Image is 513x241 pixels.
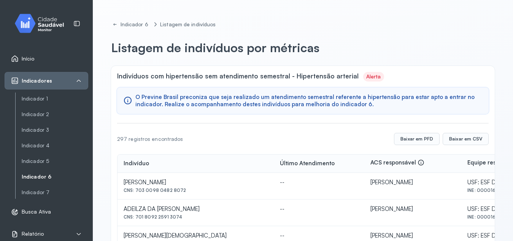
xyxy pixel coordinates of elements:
[22,111,88,118] a: Indicador 2
[22,125,88,135] a: Indicador 3
[22,56,35,62] span: Início
[124,206,268,213] div: ADEILZA DA [PERSON_NAME]
[22,141,88,150] a: Indicador 4
[280,206,359,213] div: --
[135,94,483,108] span: O Previne Brasil preconiza que seja realizado um atendimento semestral referente a hipertensão pa...
[117,136,183,142] div: 297 registros encontrados
[22,142,88,149] a: Indicador 4
[22,189,88,196] a: Indicador 7
[11,208,82,216] a: Busca Ativa
[22,174,88,180] a: Indicador 6
[121,21,150,28] div: Indicador 6
[370,179,455,186] div: [PERSON_NAME]
[124,179,268,186] div: [PERSON_NAME]
[22,96,88,102] a: Indicador 1
[280,232,359,239] div: --
[22,110,88,119] a: Indicador 2
[280,160,335,167] div: Último Atendimento
[370,232,455,239] div: [PERSON_NAME]
[22,94,88,104] a: Indicador 1
[22,127,88,133] a: Indicador 3
[117,72,359,81] span: Indivíduos com hipertensão sem atendimento semestral - Hipertensão arterial
[22,231,44,237] span: Relatório
[11,55,82,62] a: Início
[22,188,88,197] a: Indicador 7
[124,214,268,220] div: CNS: 701 8092 2591 3074
[22,78,52,84] span: Indicadores
[159,20,217,29] a: Listagem de indivíduos
[111,20,151,29] a: Indicador 6
[22,172,88,182] a: Indicador 6
[124,160,149,167] div: Indivíduo
[124,232,268,239] div: [PERSON_NAME][DEMOGRAPHIC_DATA]
[22,158,88,164] a: Indicador 5
[443,133,489,145] button: Baixar em CSV
[22,156,88,166] a: Indicador 5
[370,159,424,168] div: ACS responsável
[280,179,359,186] div: --
[8,12,76,35] img: monitor.svg
[160,21,216,28] div: Listagem de indivíduos
[370,206,455,213] div: [PERSON_NAME]
[394,133,440,145] button: Baixar em PFD
[111,40,319,55] p: Listagem de indivíduos por métricas
[124,188,268,193] div: CNS: 703 0098 0482 8072
[22,209,51,215] span: Busca Ativa
[366,73,381,80] div: Alerta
